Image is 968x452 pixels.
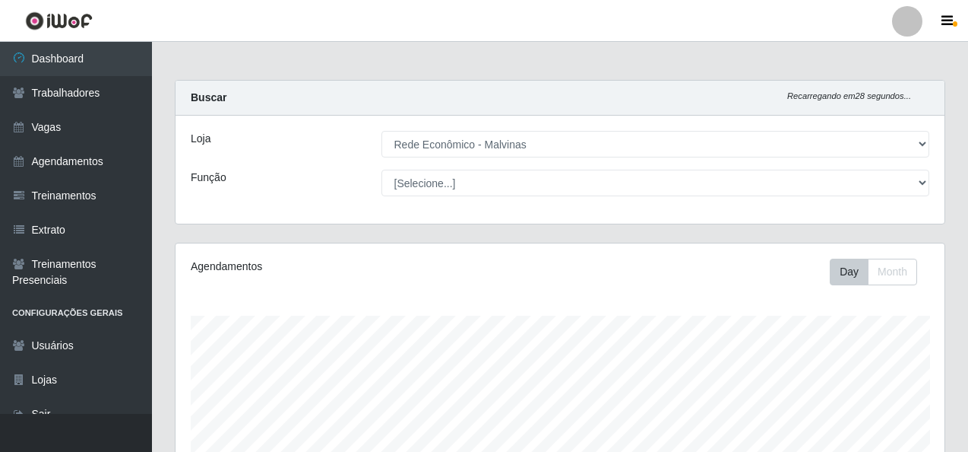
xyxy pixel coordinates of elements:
div: Agendamentos [191,259,486,275]
label: Função [191,170,226,186]
img: CoreUI Logo [25,11,93,30]
label: Loja [191,131,210,147]
div: First group [830,259,917,285]
i: Recarregando em 28 segundos... [787,91,911,100]
button: Day [830,259,868,285]
div: Toolbar with button groups [830,259,929,285]
button: Month [868,259,917,285]
strong: Buscar [191,91,226,103]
